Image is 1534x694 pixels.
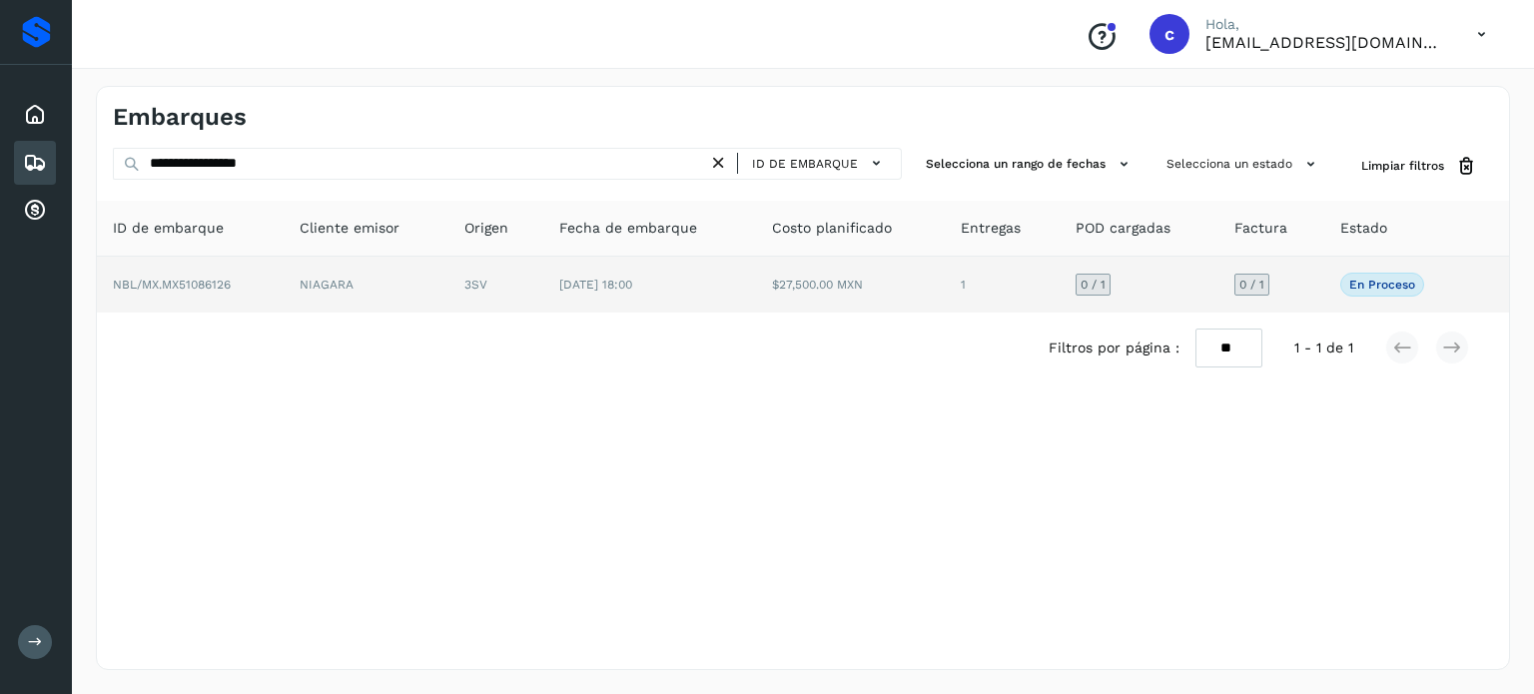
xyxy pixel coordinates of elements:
[945,257,1060,313] td: 1
[113,278,231,292] span: NBL/MX.MX51086126
[464,218,508,239] span: Origen
[1081,279,1106,291] span: 0 / 1
[772,218,892,239] span: Costo planificado
[1345,148,1493,185] button: Limpiar filtros
[284,257,448,313] td: NIAGARA
[1349,278,1415,292] p: En proceso
[1234,218,1287,239] span: Factura
[1294,338,1353,358] span: 1 - 1 de 1
[14,93,56,137] div: Inicio
[113,218,224,239] span: ID de embarque
[1205,16,1445,33] p: Hola,
[1076,218,1170,239] span: POD cargadas
[14,141,56,185] div: Embarques
[756,257,946,313] td: $27,500.00 MXN
[746,149,893,178] button: ID de embarque
[1049,338,1179,358] span: Filtros por página :
[1205,33,1445,52] p: cobranza@nuevomex.com.mx
[14,189,56,233] div: Cuentas por cobrar
[961,218,1021,239] span: Entregas
[1361,157,1444,175] span: Limpiar filtros
[448,257,543,313] td: 3SV
[1239,279,1264,291] span: 0 / 1
[300,218,399,239] span: Cliente emisor
[752,155,858,173] span: ID de embarque
[1158,148,1329,181] button: Selecciona un estado
[918,148,1143,181] button: Selecciona un rango de fechas
[113,103,247,132] h4: Embarques
[1340,218,1387,239] span: Estado
[559,278,632,292] span: [DATE] 18:00
[559,218,697,239] span: Fecha de embarque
